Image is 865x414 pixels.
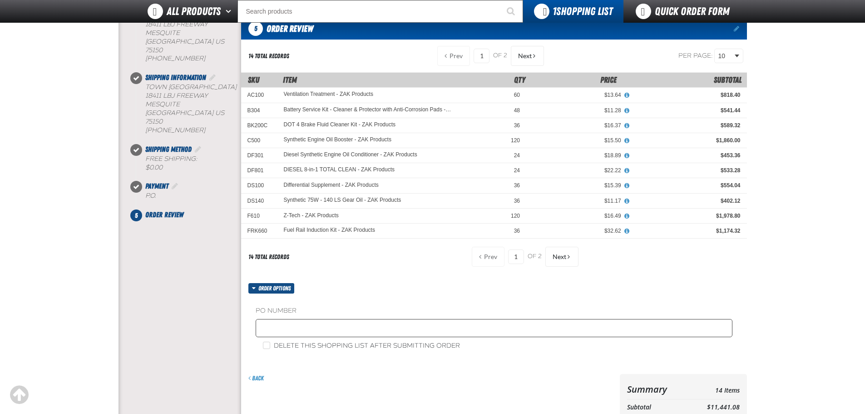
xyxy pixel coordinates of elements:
[215,38,224,45] span: US
[193,145,203,154] a: Edit Shipping Method
[136,209,241,220] li: Order Review. Step 5 of 5. Not Completed
[267,23,313,34] span: Order Review
[600,75,617,85] span: Price
[145,155,241,172] div: Free Shipping:
[474,49,489,63] input: Current page number
[621,212,633,220] button: View All Prices for Z-Tech - ZAK Products
[518,52,532,60] span: Next Page
[241,163,277,178] td: DF801
[170,182,179,190] a: Edit Payment
[682,381,739,397] td: 14 Items
[511,46,544,66] button: Next Page
[145,145,192,154] span: Shipping Method
[284,137,391,143] a: Synthetic Engine Oil Booster - ZAK Products
[208,73,217,82] a: Edit Shipping Information
[533,182,621,189] div: $15.39
[145,210,183,219] span: Order Review
[241,178,277,193] td: DS100
[248,21,263,36] span: 5
[248,75,259,85] a: SKU
[145,83,237,91] span: Town [GEOGRAPHIC_DATA]
[627,401,683,414] th: Subtotal
[621,107,633,115] button: View All Prices for Battery Service Kit - Cleaner & Protector with Anti-Corrosion Pads - ZAK Prod...
[215,109,224,117] span: US
[621,152,633,160] button: View All Prices for Diesel Synthetic Engine Oil Conditioner - ZAK Products
[634,212,741,219] div: $1,978.80
[248,52,289,60] div: 14 total records
[284,152,417,158] a: Diesel Synthetic Engine Oil Conditioner - ZAK Products
[284,182,379,189] a: Differential Supplement - ZAK Products
[634,182,741,189] div: $554.04
[136,181,241,209] li: Payment. Step 4 of 5. Completed
[621,122,633,130] button: View All Prices for DOT 4 Brake Fluid Cleaner Kit - ZAK Products
[533,152,621,159] div: $18.89
[533,212,621,219] div: $16.49
[145,55,205,62] bdo: [PHONE_NUMBER]
[634,107,741,114] div: $541.44
[145,126,205,134] bdo: [PHONE_NUMBER]
[508,249,524,264] input: Current page number
[553,5,556,18] strong: 1
[514,167,520,174] span: 24
[136,72,241,144] li: Shipping Information. Step 2 of 5. Completed
[145,38,213,45] span: [GEOGRAPHIC_DATA]
[533,107,621,114] div: $11.28
[634,137,741,144] div: $1,860.00
[248,283,295,294] button: Order options
[167,3,221,20] span: All Products
[621,227,633,235] button: View All Prices for Fuel Rail Induction Kit - ZAK Products
[533,122,621,129] div: $16.37
[621,91,633,100] button: View All Prices for Ventilation Treatment - ZAK Products
[241,103,277,118] td: B304
[634,227,741,234] div: $1,174.32
[241,133,277,148] td: C500
[627,381,683,397] th: Summary
[514,182,520,189] span: 36
[241,88,277,103] td: AC100
[145,192,241,200] div: P.O.
[241,148,277,163] td: DF301
[514,198,520,204] span: 36
[493,52,507,60] span: of 2
[514,92,520,98] span: 60
[714,75,741,85] span: Subtotal
[533,197,621,205] div: $11.17
[284,197,401,204] a: Synthetic 75W - 140 LS Gear Oil - ZAK Products
[136,144,241,181] li: Shipping Method. Step 3 of 5. Completed
[514,152,520,159] span: 24
[514,228,520,234] span: 36
[241,193,277,208] td: DS140
[145,182,168,190] span: Payment
[145,92,208,100] span: 18411 LBJ Freeway
[634,152,741,159] div: $453.36
[258,283,294,294] span: Order options
[511,137,520,144] span: 120
[553,253,566,260] span: Next Page
[621,197,633,205] button: View All Prices for Synthetic 75W - 140 LS Gear Oil - ZAK Products
[678,52,713,60] span: Per page:
[145,109,213,117] span: [GEOGRAPHIC_DATA]
[248,374,264,382] a: Back
[263,342,270,349] input: Delete this shopping list after submitting order
[634,167,741,174] div: $533.28
[718,51,733,61] span: 10
[514,75,525,85] span: Qty
[9,385,29,405] div: Scroll to the top
[621,167,633,175] button: View All Prices for DIESEL 8-in-1 TOTAL CLEAN - ZAK Products
[145,118,163,125] bdo: 75150
[256,307,732,315] label: PO Number
[129,1,241,220] nav: Checkout steps. Current step is Order Review. Step 5 of 5
[284,91,373,98] a: Ventilation Treatment - ZAK Products
[533,91,621,99] div: $13.64
[145,73,206,82] span: Shipping Information
[682,401,739,414] td: $11,441.08
[284,212,339,219] a: Z-Tech - ZAK Products
[241,224,277,239] td: FRK660
[284,227,375,234] a: Fuel Rail Induction Kit - ZAK Products
[514,122,520,129] span: 36
[634,197,741,205] div: $402.12
[533,167,621,174] div: $22.22
[136,1,241,72] li: Billing Information. Step 1 of 5. Completed
[634,91,741,99] div: $818.40
[284,122,396,128] a: DOT 4 Brake Fluid Cleaner Kit - ZAK Products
